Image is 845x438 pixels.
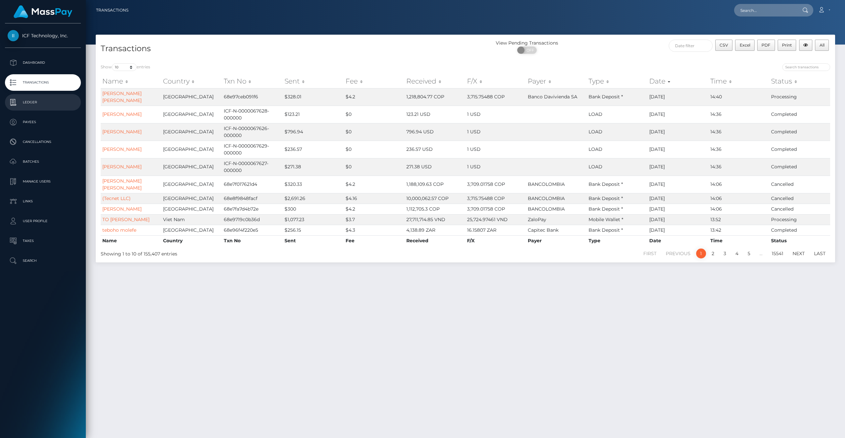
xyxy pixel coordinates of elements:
th: Status: activate to sort column ascending [769,75,830,88]
td: 3,709.01758 COP [465,204,526,214]
p: Search [8,256,78,266]
td: 14:06 [709,204,769,214]
td: [DATE] [648,158,708,176]
td: Completed [769,141,830,158]
td: $0 [344,141,405,158]
td: [GEOGRAPHIC_DATA] [161,204,222,214]
td: $4.2 [344,176,405,193]
td: LOAD [587,158,648,176]
td: [GEOGRAPHIC_DATA] [161,158,222,176]
th: Country: activate to sort column ascending [161,75,222,88]
label: Show entries [101,63,150,71]
a: [PERSON_NAME] [102,129,142,135]
a: Ledger [5,94,81,111]
td: Bank Deposit * [587,176,648,193]
a: 3 [720,249,730,258]
p: Manage Users [8,177,78,186]
td: 14:36 [709,106,769,123]
h4: Transactions [101,43,460,54]
td: Completed [769,225,830,235]
td: 1 USD [465,141,526,158]
a: Links [5,193,81,210]
td: 1 USD [465,158,526,176]
th: Payer: activate to sort column ascending [526,75,587,88]
td: ICF-N-0000067627-000000 [222,158,283,176]
td: 1,218,804.77 COP [405,88,465,106]
td: 10,000,062.57 COP [405,193,465,204]
th: Received [405,235,465,246]
td: 271.38 USD [405,158,465,176]
td: $4.3 [344,225,405,235]
td: Processing [769,214,830,225]
td: [DATE] [648,204,708,214]
th: Txn No: activate to sort column ascending [222,75,283,88]
td: Completed [769,106,830,123]
a: [PERSON_NAME] [102,146,142,152]
td: 14:36 [709,141,769,158]
td: 13:42 [709,225,769,235]
td: Cancelled [769,176,830,193]
td: 4,138.89 ZAR [405,225,465,235]
td: $4.2 [344,88,405,106]
th: F/X [465,235,526,246]
td: 68e97ceb091f6 [222,88,283,106]
a: teboho molefe [102,227,136,233]
a: Next [789,249,808,258]
span: OFF [521,47,537,54]
td: 1 USD [465,106,526,123]
td: $4.16 [344,193,405,204]
td: [GEOGRAPHIC_DATA] [161,106,222,123]
a: Last [810,249,829,258]
a: Dashboard [5,54,81,71]
td: [GEOGRAPHIC_DATA] [161,88,222,106]
button: All [815,40,829,51]
td: Bank Deposit * [587,193,648,204]
a: Search [5,253,81,269]
td: $236.57 [283,141,344,158]
a: 4 [732,249,742,258]
span: Excel [740,43,750,48]
td: 25,724.97461 VND [465,214,526,225]
p: User Profile [8,216,78,226]
a: [PERSON_NAME] [PERSON_NAME] [102,90,142,103]
th: Sent [283,235,344,246]
a: [PERSON_NAME] [102,164,142,170]
td: $0 [344,158,405,176]
td: ICF-N-0000067629-000000 [222,141,283,158]
td: 1,112,705.3 COP [405,204,465,214]
p: Payees [8,117,78,127]
a: 2 [708,249,718,258]
td: [DATE] [648,106,708,123]
td: 68e7f017621d4 [222,176,283,193]
button: PDF [757,40,775,51]
span: BANCOLOMBIA [528,206,565,212]
td: 14:06 [709,193,769,204]
input: Search... [734,4,796,17]
td: $320.33 [283,176,344,193]
p: Transactions [8,78,78,87]
td: $271.38 [283,158,344,176]
button: Excel [735,40,755,51]
td: [GEOGRAPHIC_DATA] [161,141,222,158]
td: 14:36 [709,123,769,141]
input: Search transactions [782,63,830,71]
td: Bank Deposit * [587,204,648,214]
td: 13:52 [709,214,769,225]
td: [DATE] [648,176,708,193]
td: $0 [344,123,405,141]
td: LOAD [587,106,648,123]
span: PDF [761,43,770,48]
span: BANCOLOMBIA [528,195,565,201]
td: $123.21 [283,106,344,123]
td: [GEOGRAPHIC_DATA] [161,193,222,204]
td: 16.15807 ZAR [465,225,526,235]
p: Batches [8,157,78,167]
span: Print [782,43,792,48]
span: CSV [720,43,728,48]
th: Fee: activate to sort column ascending [344,75,405,88]
a: Manage Users [5,173,81,190]
th: Status [769,235,830,246]
td: $4.2 [344,204,405,214]
td: Bank Deposit * [587,88,648,106]
td: $256.15 [283,225,344,235]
